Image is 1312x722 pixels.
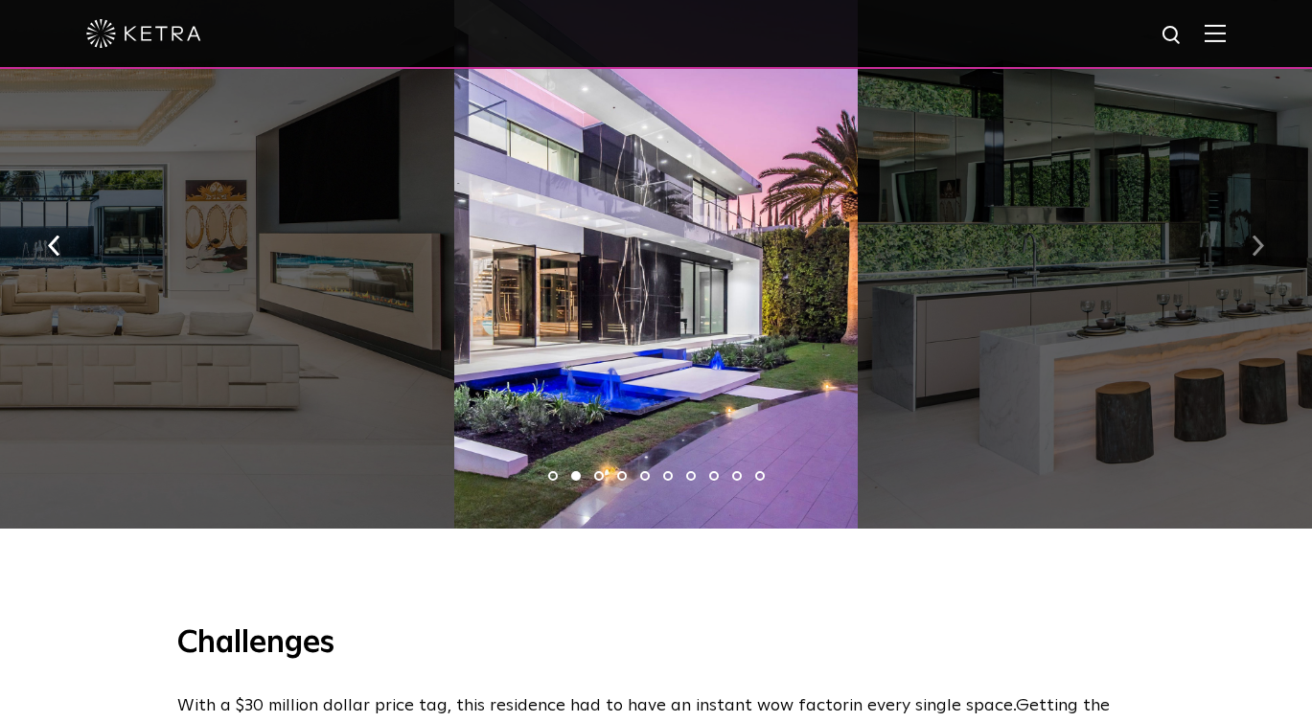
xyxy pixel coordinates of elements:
[86,19,201,48] img: ketra-logo-2019-white
[48,236,60,257] img: arrow-left-black.svg
[1205,24,1226,42] img: Hamburger%20Nav.svg
[671,697,849,714] span: an instant wow factor
[268,697,666,714] span: million dollar price tag, this residence had to have
[1013,697,1016,714] span: .
[1161,24,1185,48] img: search icon
[1252,236,1264,257] img: arrow-right-black.svg
[849,697,1013,714] span: in every single space
[177,697,264,714] span: With a $30
[177,624,1136,665] h3: Challenges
